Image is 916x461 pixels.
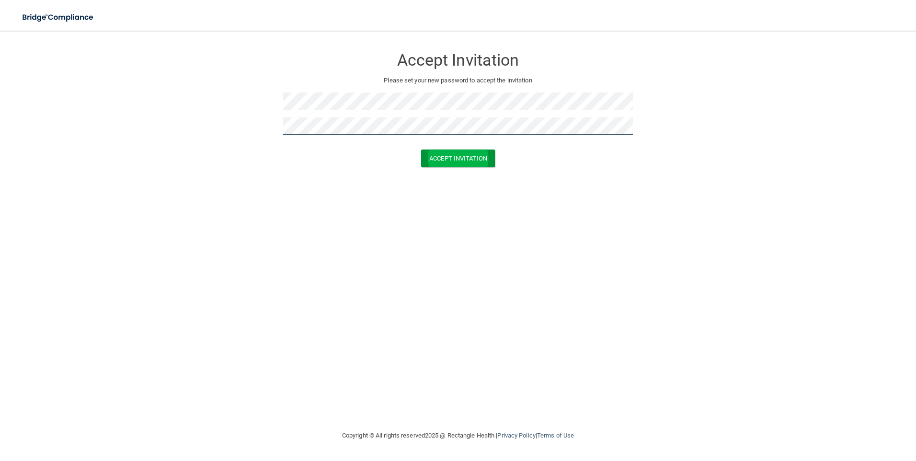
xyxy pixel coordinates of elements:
[283,51,633,69] h3: Accept Invitation
[537,432,574,439] a: Terms of Use
[283,420,633,451] div: Copyright © All rights reserved 2025 @ Rectangle Health | |
[14,8,103,27] img: bridge_compliance_login_screen.278c3ca4.svg
[290,75,626,86] p: Please set your new password to accept the invitation
[750,393,905,431] iframe: Drift Widget Chat Controller
[421,150,495,167] button: Accept Invitation
[497,432,535,439] a: Privacy Policy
